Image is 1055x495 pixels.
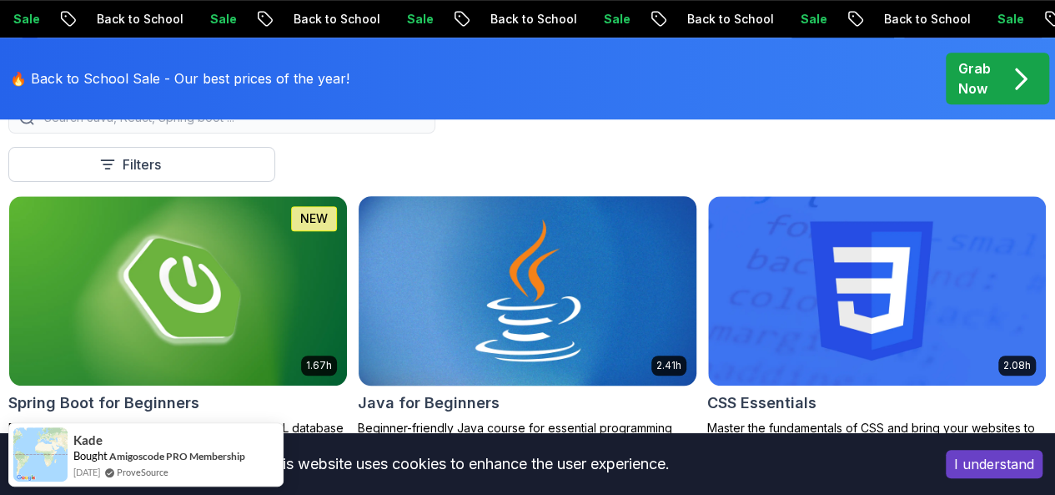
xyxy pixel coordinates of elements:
[358,420,697,453] p: Beginner-friendly Java course for essential programming skills and application development
[8,420,348,453] p: Build a CRUD API with Spring Boot and PostgreSQL database using Spring Data JPA and Spring AI
[350,191,705,390] img: Java for Beginners card
[8,391,199,415] h2: Spring Boot for Beginners
[1003,359,1031,372] p: 2.08h
[8,195,348,453] a: Spring Boot for Beginners card1.67hNEWSpring Boot for BeginnersBuild a CRUD API with Spring Boot ...
[279,11,392,28] p: Back to School
[13,446,921,482] div: This website uses cookies to enhance the user experience.
[358,391,500,415] h2: Java for Beginners
[358,195,697,453] a: Java for Beginners card2.41hJava for BeginnersBeginner-friendly Java course for essential program...
[300,210,328,227] p: NEW
[786,11,839,28] p: Sale
[8,147,275,182] button: Filters
[707,391,816,415] h2: CSS Essentials
[672,11,786,28] p: Back to School
[708,196,1046,386] img: CSS Essentials card
[982,11,1036,28] p: Sale
[195,11,249,28] p: Sale
[109,450,245,462] a: Amigoscode PRO Membership
[306,359,332,372] p: 1.67h
[656,359,681,372] p: 2.41h
[946,450,1042,478] button: Accept cookies
[707,420,1047,453] p: Master the fundamentals of CSS and bring your websites to life with style and structure.
[475,11,589,28] p: Back to School
[82,11,195,28] p: Back to School
[117,465,168,479] a: ProveSource
[10,68,349,88] p: 🔥 Back to School Sale - Our best prices of the year!
[73,465,100,479] span: [DATE]
[123,154,161,174] p: Filters
[707,195,1047,453] a: CSS Essentials card2.08hCSS EssentialsMaster the fundamentals of CSS and bring your websites to l...
[73,433,103,447] span: Kade
[589,11,642,28] p: Sale
[869,11,982,28] p: Back to School
[958,58,991,98] p: Grab Now
[9,196,347,386] img: Spring Boot for Beginners card
[392,11,445,28] p: Sale
[13,427,68,482] img: provesource social proof notification image
[73,449,108,462] span: Bought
